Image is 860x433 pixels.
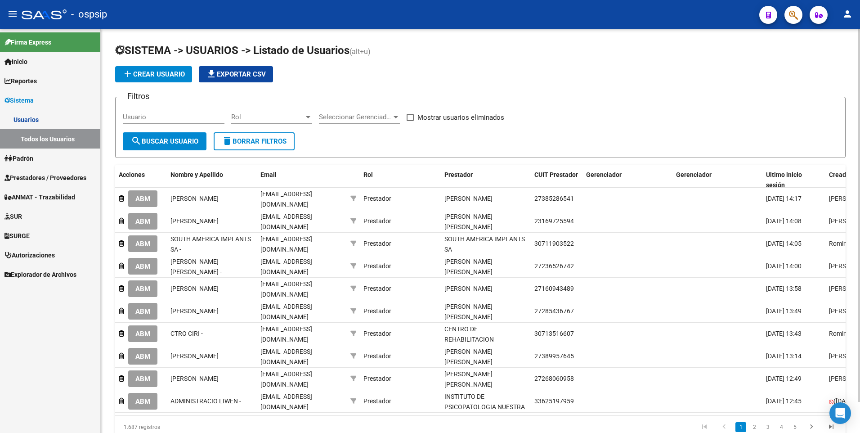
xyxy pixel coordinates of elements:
[735,422,746,432] a: 1
[123,90,154,103] h3: Filtros
[231,113,304,121] span: Rol
[170,217,219,225] span: [PERSON_NAME]
[766,262,802,270] span: [DATE] 14:00
[444,325,511,363] span: CENTRO DE REHABILITACION PEDIATRICA [PERSON_NAME] S.R.L.
[135,217,150,226] span: ABM
[444,213,493,230] span: [PERSON_NAME] [PERSON_NAME]
[444,303,493,320] span: [PERSON_NAME] [PERSON_NAME]
[829,240,854,247] span: Romina -
[349,47,371,56] span: (alt+u)
[444,285,493,292] span: [PERSON_NAME]
[115,66,192,82] button: Crear Usuario
[534,262,574,270] span: 27236526742
[766,307,802,315] span: [DATE] 13:49
[534,375,574,382] span: 27268060958
[170,375,219,382] span: [PERSON_NAME]
[4,153,33,163] span: Padrón
[122,68,133,79] mat-icon: add
[123,132,206,150] button: Buscar Usuario
[135,285,150,293] span: ABM
[135,240,150,248] span: ABM
[7,9,18,19] mat-icon: menu
[766,375,802,382] span: [DATE] 12:49
[122,70,185,78] span: Crear Usuario
[119,171,145,178] span: Acciones
[4,231,30,241] span: SURGE
[222,135,233,146] mat-icon: delete
[128,325,157,342] button: ABM
[260,235,312,253] span: [EMAIL_ADDRESS][DOMAIN_NAME]
[4,76,37,86] span: Reportes
[260,171,277,178] span: Email
[71,5,107,24] span: - ospsip
[4,192,75,202] span: ANMAT - Trazabilidad
[534,171,578,178] span: CUIT Prestador
[199,66,273,82] button: Exportar CSV
[170,352,219,360] span: [PERSON_NAME]
[444,235,525,253] span: SOUTH AMERICA IMPLANTS SA
[257,165,347,195] datatable-header-cell: Email
[128,213,157,230] button: ABM
[776,422,787,432] a: 4
[128,393,157,410] button: ABM
[766,285,802,292] span: [DATE] 13:58
[4,173,86,183] span: Prestadores / Proveedores
[363,261,391,271] div: Prestador
[417,112,504,123] span: Mostrar usuarios eliminados
[444,370,493,388] span: [PERSON_NAME] [PERSON_NAME]
[762,422,773,432] a: 3
[131,137,198,145] span: Buscar Usuario
[363,284,391,294] div: Prestador
[260,325,312,343] span: [EMAIL_ADDRESS][DOMAIN_NAME]
[534,352,574,360] span: 27389957645
[4,212,22,221] span: SUR
[128,303,157,320] button: ABM
[582,165,672,195] datatable-header-cell: Gerenciador
[676,171,712,178] span: Gerenciador
[766,171,802,189] span: Ultimo inicio sesión
[789,422,800,432] a: 5
[319,113,392,121] span: Seleccionar Gerenciador
[260,370,312,388] span: [EMAIL_ADDRESS][DOMAIN_NAME]
[766,330,802,337] span: [DATE] 13:43
[363,329,391,339] div: Prestador
[135,262,150,271] span: ABM
[363,351,391,361] div: Prestador
[167,165,257,195] datatable-header-cell: Nombre y Apellido
[260,348,312,365] span: [EMAIL_ADDRESS][DOMAIN_NAME]
[260,213,312,230] span: [EMAIL_ADDRESS][DOMAIN_NAME]
[444,393,525,421] span: INSTITUTO DE PSICOPATOLOGIA NUESTRA SEÑORA DE LUJAN SRL
[128,280,157,297] button: ABM
[363,396,391,406] div: Prestador
[115,165,167,195] datatable-header-cell: Acciones
[170,285,219,292] span: [PERSON_NAME]
[260,280,312,298] span: [EMAIL_ADDRESS][DOMAIN_NAME]
[829,402,851,424] div: Open Intercom Messenger
[206,68,217,79] mat-icon: file_download
[363,239,391,249] div: Prestador
[766,195,802,202] span: [DATE] 14:17
[135,352,150,361] span: ABM
[531,165,582,195] datatable-header-cell: CUIT Prestador
[823,422,840,432] a: go to last page
[4,95,34,105] span: Sistema
[135,307,150,316] span: ABM
[534,195,574,202] span: 27385286541
[128,370,157,387] button: ABM
[534,217,574,225] span: 23169725594
[766,240,802,247] span: [DATE] 14:05
[170,195,219,202] span: [PERSON_NAME]
[135,195,150,203] span: ABM
[4,270,76,280] span: Explorador de Archivos
[363,194,391,204] div: Prestador
[441,165,531,195] datatable-header-cell: Prestador
[363,171,373,178] span: Rol
[170,330,203,337] span: CTRO CIRI -
[534,397,574,405] span: 33625197959
[135,330,150,338] span: ABM
[762,165,825,195] datatable-header-cell: Ultimo inicio sesión
[128,348,157,365] button: ABM
[170,258,222,275] span: [PERSON_NAME] [PERSON_NAME] -
[4,37,51,47] span: Firma Express
[128,258,157,275] button: ABM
